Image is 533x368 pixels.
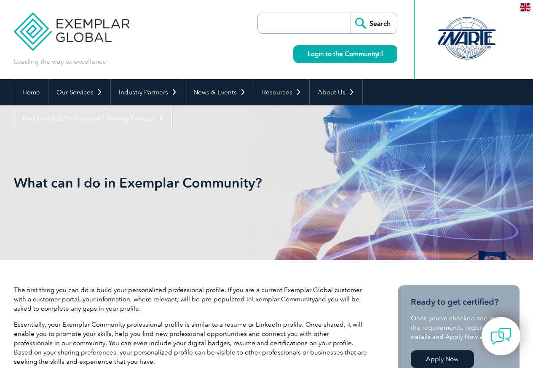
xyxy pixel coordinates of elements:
[185,79,254,105] a: News & Events
[14,175,337,191] h1: What can I do in Exemplar Community?
[411,350,474,368] a: Apply Now
[378,51,383,56] img: open_square.png
[293,45,397,63] a: Login to the Community
[48,79,110,105] a: Our Services
[351,13,397,33] input: Search
[14,79,48,105] a: Home
[520,3,530,11] img: en
[310,79,362,105] a: About Us
[14,57,106,66] p: Leading the way to excellence
[14,105,172,132] a: Find Certified Professional / Training Provider
[252,295,315,303] a: Exemplar Community
[14,285,368,313] p: The first thing you can do is build your personalized professional profile. If you are a current ...
[490,326,512,347] img: contact-chat.png
[411,314,507,341] p: Once you’ve checked and met the requirements, register your details and Apply Now at
[411,297,507,307] h3: Ready to get certified?
[111,79,185,105] a: Industry Partners
[254,79,309,105] a: Resources
[14,320,368,366] p: Essentially, your Exemplar Community professional profile is similar to a resume or LinkedIn prof...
